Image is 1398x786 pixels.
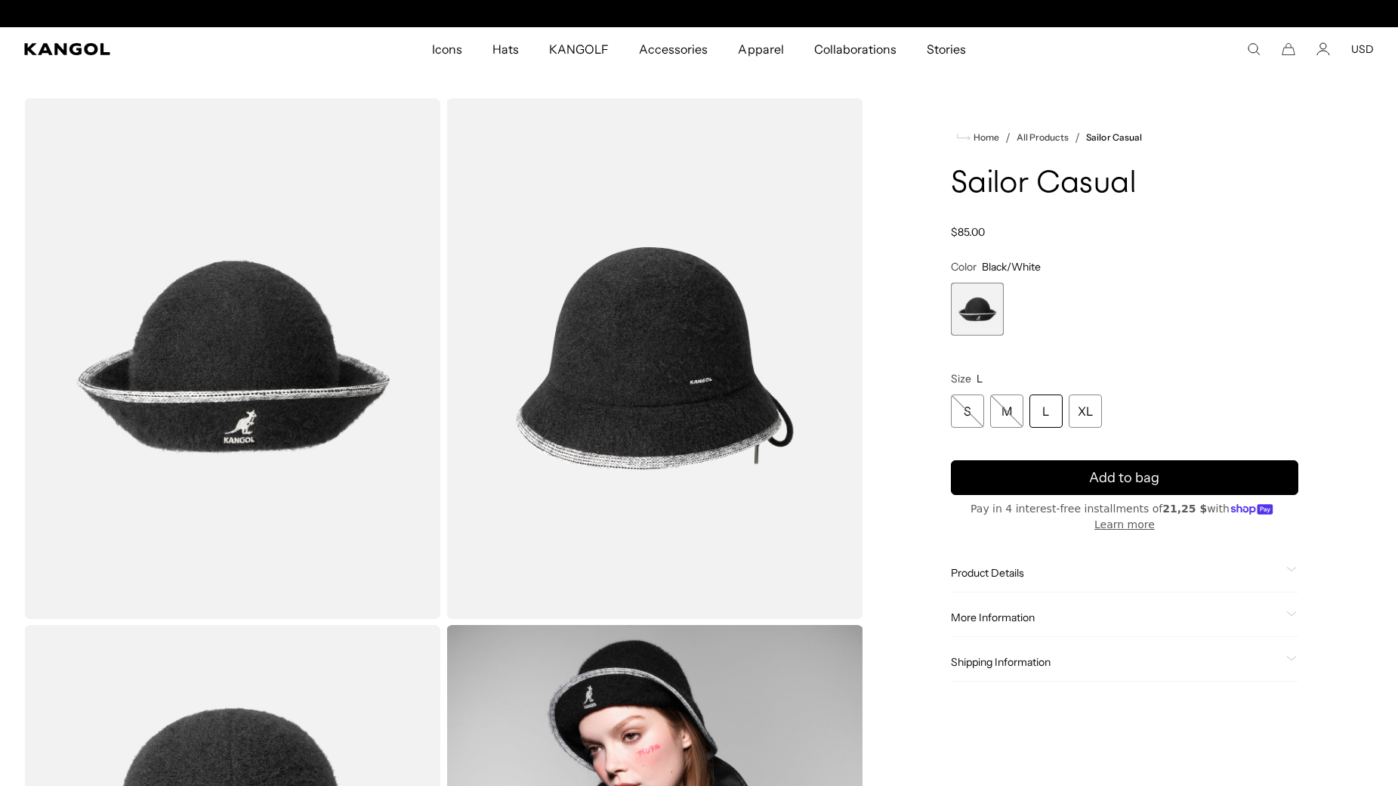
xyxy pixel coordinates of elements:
img: color-black-white [446,98,863,619]
span: Product Details [951,566,1280,580]
a: Hats [477,27,534,71]
button: USD [1351,42,1374,56]
span: Hats [492,27,519,71]
a: All Products [1017,132,1069,143]
span: KANGOLF [549,27,609,71]
span: Stories [927,27,966,71]
img: color-black-white [24,98,440,619]
a: Stories [912,27,981,71]
slideshow-component: Announcement bar [544,8,855,20]
button: Add to bag [951,460,1298,495]
span: Shipping Information [951,655,1280,669]
span: Color [951,260,977,274]
span: Size [951,372,971,385]
nav: breadcrumbs [951,128,1298,147]
h1: Sailor Casual [951,168,1298,201]
a: Collaborations [799,27,912,71]
div: S [951,395,984,428]
div: XL [1069,395,1102,428]
span: Black/White [982,260,1041,274]
span: Accessories [639,27,708,71]
span: Apparel [738,27,783,71]
div: 1 of 1 [951,283,1004,336]
li: / [1069,128,1080,147]
li: / [999,128,1011,147]
a: Home [957,131,999,144]
div: 1 of 2 [544,8,855,20]
button: Cart [1282,42,1295,56]
label: Black/White [951,283,1004,336]
div: L [1029,395,1063,428]
span: More Information [951,611,1280,624]
span: Home [971,132,999,143]
a: KANGOLF [534,27,624,71]
a: Account [1316,42,1330,56]
div: M [990,395,1023,428]
a: Accessories [624,27,723,71]
span: $85.00 [951,225,985,239]
div: Announcement [544,8,855,20]
a: Kangol [24,43,285,55]
span: Icons [432,27,462,71]
a: Apparel [723,27,798,71]
summary: Search here [1247,42,1261,56]
span: Collaborations [814,27,897,71]
span: Add to bag [1089,468,1159,488]
span: L [977,372,983,385]
a: Sailor Casual [1086,132,1141,143]
a: Icons [417,27,477,71]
